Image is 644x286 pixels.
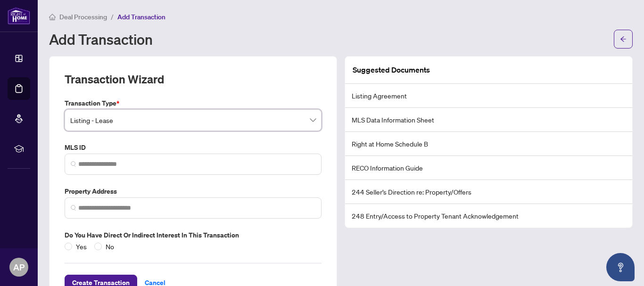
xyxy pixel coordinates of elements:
span: arrow-left [620,36,627,42]
img: logo [8,7,30,25]
img: search_icon [71,205,76,211]
span: AP [13,261,25,274]
label: MLS ID [65,142,322,153]
span: home [49,14,56,20]
li: Right at Home Schedule B [345,132,632,156]
article: Suggested Documents [353,64,430,76]
span: Yes [72,241,91,252]
li: MLS Data Information Sheet [345,108,632,132]
span: Add Transaction [117,13,165,21]
li: RECO Information Guide [345,156,632,180]
label: Property Address [65,186,322,196]
li: 248 Entry/Access to Property Tenant Acknowledgement [345,204,632,228]
button: Open asap [606,253,635,281]
label: Do you have direct or indirect interest in this transaction [65,230,322,240]
img: search_icon [71,161,76,167]
h1: Add Transaction [49,32,153,47]
label: Transaction Type [65,98,322,108]
li: / [111,11,114,22]
li: Listing Agreement [345,84,632,108]
li: 244 Seller’s Direction re: Property/Offers [345,180,632,204]
span: No [102,241,118,252]
span: Listing - Lease [70,111,316,129]
h2: Transaction Wizard [65,72,164,87]
span: Deal Processing [59,13,107,21]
